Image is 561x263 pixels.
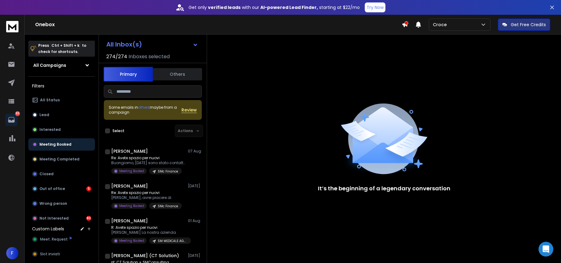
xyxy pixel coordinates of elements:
[111,183,148,189] h1: [PERSON_NAME]
[111,218,148,224] h1: [PERSON_NAME]
[32,226,64,232] h3: Custom Labels
[188,184,202,188] p: [DATE]
[119,169,144,173] p: Meeting Booked
[28,138,95,151] button: Meeting Booked
[318,184,450,193] p: It’s the beginning of a legendary conversation
[28,94,95,106] button: All Status
[39,186,65,191] p: Out of office
[111,160,185,165] p: Buongiorno, [DATE] sono stato contattato
[111,230,185,235] p: [PERSON_NAME] La nostra azienda
[539,242,553,257] div: Open Intercom Messenger
[111,148,148,154] h1: [PERSON_NAME]
[86,216,91,221] div: 80
[28,59,95,71] button: All Campaigns
[109,105,181,115] div: Some emails in maybe from a campaign
[28,123,95,136] button: Interested
[111,195,182,200] p: [PERSON_NAME], avrei piacere di
[39,127,61,132] p: Interested
[51,42,80,49] span: Ctrl + Shift + k
[365,2,385,12] button: Try Now
[35,21,402,28] h1: Onebox
[111,225,185,230] p: R: Avete spazio per nuovi
[101,38,203,51] button: All Inbox(s)
[158,239,187,243] p: SM MEDICALE AGOSTO
[158,204,178,208] p: SMc Finance
[189,4,360,10] p: Get only with our starting at $22/mo
[104,67,153,82] button: Primary
[433,22,449,28] p: Croce
[38,42,86,55] p: Press to check for shortcuts.
[6,21,18,32] img: logo
[112,128,124,133] label: Select
[188,149,202,154] p: 07 Aug
[86,186,91,191] div: 5
[40,237,68,242] span: Meet. Request
[260,4,318,10] strong: AI-powered Lead Finder,
[498,18,550,31] button: Get Free Credits
[28,153,95,165] button: Meeting Completed
[28,248,95,260] button: Slot inviati
[188,253,202,258] p: [DATE]
[181,107,197,113] button: Review
[28,212,95,225] button: Not Interested80
[188,218,202,223] p: 01 Aug
[119,238,144,243] p: Meeting Booked
[28,197,95,210] button: Wrong person
[106,41,142,47] h1: All Inbox(s)
[367,4,384,10] p: Try Now
[511,22,546,28] p: Get Free Credits
[208,4,241,10] strong: verified leads
[39,201,67,206] p: Wrong person
[153,67,202,81] button: Others
[39,112,49,117] p: Lead
[39,172,54,176] p: Closed
[40,252,60,257] span: Slot inviati
[6,247,18,259] button: F
[158,169,178,174] p: SMc Finance
[111,190,182,195] p: Re: Avete spazio per nuovi
[28,168,95,180] button: Closed
[33,62,66,68] h1: All Campaigns
[39,157,79,162] p: Meeting Completed
[111,156,185,160] p: Re: Avete spazio per nuovi
[15,111,20,116] p: 85
[119,204,144,208] p: Meeting Booked
[138,105,150,110] span: others
[28,109,95,121] button: Lead
[128,53,170,60] h3: Inboxes selected
[106,53,127,60] span: 274 / 274
[40,98,60,103] p: All Status
[5,114,18,126] a: 85
[28,233,95,245] button: Meet. Request
[28,82,95,90] h3: Filters
[111,253,179,259] h1: [PERSON_NAME] (CT Solution)
[28,183,95,195] button: Out of office5
[39,216,69,221] p: Not Interested
[39,142,71,147] p: Meeting Booked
